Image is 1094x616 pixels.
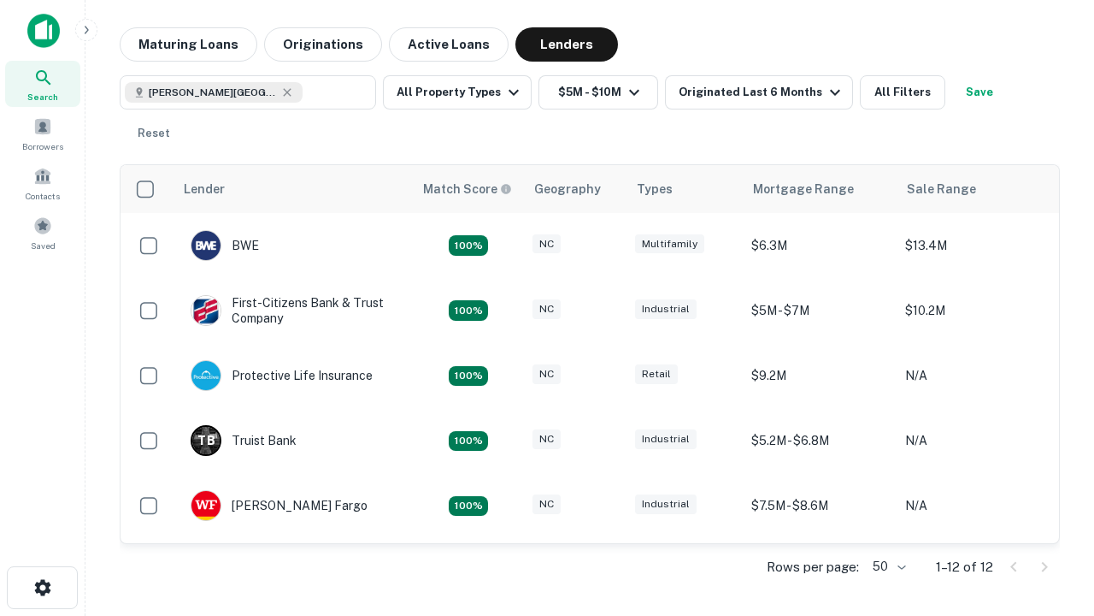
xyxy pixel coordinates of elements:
[532,234,561,254] div: NC
[532,299,561,319] div: NC
[897,278,1050,343] td: $10.2M
[753,179,854,199] div: Mortgage Range
[866,554,909,579] div: 50
[524,165,626,213] th: Geography
[5,61,80,107] a: Search
[126,116,181,151] button: Reset
[449,431,488,452] div: Matching Properties: 3, hasApolloMatch: undefined
[423,180,509,198] h6: Match Score
[191,360,373,391] div: Protective Life Insurance
[532,495,561,514] div: NC
[907,179,976,199] div: Sale Range
[635,234,704,254] div: Multifamily
[22,139,63,153] span: Borrowers
[5,110,80,157] a: Borrowers
[626,165,743,213] th: Types
[897,473,1050,538] td: N/A
[449,235,488,256] div: Matching Properties: 2, hasApolloMatch: undefined
[743,165,897,213] th: Mortgage Range
[174,165,413,213] th: Lender
[191,491,221,520] img: picture
[383,75,532,110] button: All Property Types
[26,189,60,203] span: Contacts
[743,213,897,278] td: $6.3M
[665,75,853,110] button: Originated Last 6 Months
[449,496,488,517] div: Matching Properties: 2, hasApolloMatch: undefined
[897,408,1050,473] td: N/A
[743,538,897,603] td: $8.8M
[679,82,845,103] div: Originated Last 6 Months
[897,213,1050,278] td: $13.4M
[191,296,221,325] img: picture
[191,425,297,456] div: Truist Bank
[515,27,618,62] button: Lenders
[449,366,488,387] div: Matching Properties: 2, hasApolloMatch: undefined
[389,27,509,62] button: Active Loans
[191,230,259,261] div: BWE
[635,429,697,449] div: Industrial
[149,85,277,100] span: [PERSON_NAME][GEOGRAPHIC_DATA], [GEOGRAPHIC_DATA]
[860,75,945,110] button: All Filters
[31,239,56,252] span: Saved
[635,299,697,319] div: Industrial
[191,231,221,260] img: picture
[5,210,80,256] a: Saved
[27,90,58,104] span: Search
[936,557,993,577] p: 1–12 of 12
[120,27,257,62] button: Maturing Loans
[27,14,60,48] img: capitalize-icon.png
[743,473,897,538] td: $7.5M - $8.6M
[635,495,697,514] div: Industrial
[413,165,524,213] th: Capitalize uses an advanced AI algorithm to match your search with the best lender. The match sco...
[534,179,601,199] div: Geography
[897,538,1050,603] td: N/A
[743,343,897,408] td: $9.2M
[743,278,897,343] td: $5M - $7M
[191,361,221,390] img: picture
[532,429,561,449] div: NC
[897,165,1050,213] th: Sale Range
[532,364,561,384] div: NC
[449,300,488,321] div: Matching Properties: 2, hasApolloMatch: undefined
[264,27,382,62] button: Originations
[197,432,215,450] p: T B
[191,295,396,326] div: First-citizens Bank & Trust Company
[538,75,658,110] button: $5M - $10M
[952,75,1007,110] button: Save your search to get updates of matches that match your search criteria.
[1009,479,1094,561] iframe: Chat Widget
[637,179,673,199] div: Types
[184,179,225,199] div: Lender
[743,408,897,473] td: $5.2M - $6.8M
[5,160,80,206] a: Contacts
[191,490,368,521] div: [PERSON_NAME] Fargo
[423,180,512,198] div: Capitalize uses an advanced AI algorithm to match your search with the best lender. The match sco...
[897,343,1050,408] td: N/A
[767,557,859,577] p: Rows per page:
[635,364,678,384] div: Retail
